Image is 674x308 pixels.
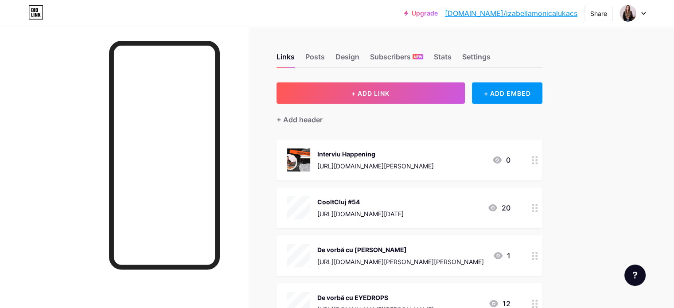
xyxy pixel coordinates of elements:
[445,8,577,19] a: [DOMAIN_NAME]/izabellamonicalukacs
[370,51,423,67] div: Subscribers
[277,51,295,67] div: Links
[317,209,404,218] div: [URL][DOMAIN_NAME][DATE]
[317,293,434,302] div: De vorbă cu EYEDROPS
[493,250,510,261] div: 1
[619,5,636,22] img: izabellamonicalukacs
[434,51,452,67] div: Stats
[414,54,422,59] span: NEW
[462,51,491,67] div: Settings
[317,245,484,254] div: De vorbă cu [PERSON_NAME]
[317,257,484,266] div: [URL][DOMAIN_NAME][PERSON_NAME][PERSON_NAME]
[351,90,390,97] span: + ADD LINK
[472,82,542,104] div: + ADD EMBED
[277,82,465,104] button: + ADD LINK
[492,155,510,165] div: 0
[305,51,325,67] div: Posts
[590,9,607,18] div: Share
[317,149,434,159] div: Interviu Happening
[487,203,510,213] div: 20
[277,114,323,125] div: + Add header
[317,197,404,207] div: CooltCluj #54
[287,148,310,172] img: Interviu Happening
[335,51,359,67] div: Design
[317,161,434,171] div: [URL][DOMAIN_NAME][PERSON_NAME]
[404,10,438,17] a: Upgrade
